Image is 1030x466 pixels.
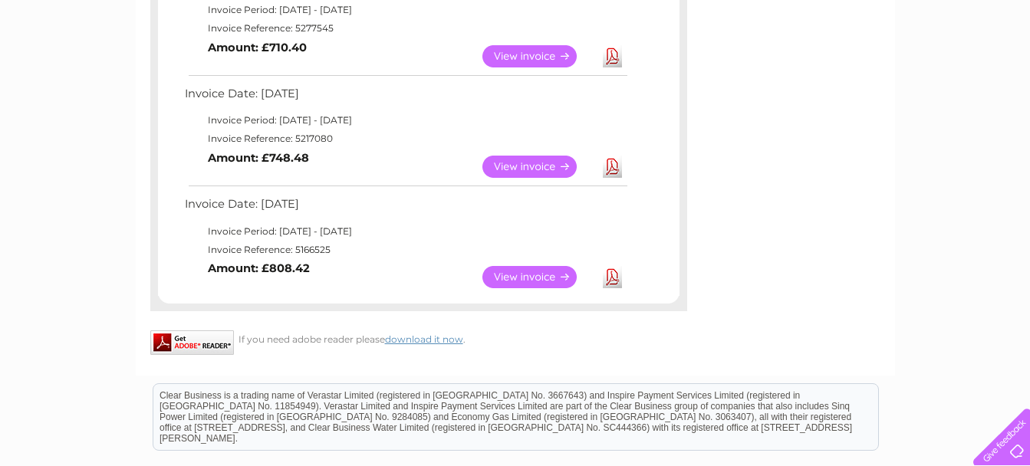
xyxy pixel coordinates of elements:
[482,45,595,67] a: View
[979,65,1015,77] a: Log out
[181,111,630,130] td: Invoice Period: [DATE] - [DATE]
[208,261,310,275] b: Amount: £808.42
[760,65,789,77] a: Water
[181,19,630,38] td: Invoice Reference: 5277545
[603,45,622,67] a: Download
[798,65,832,77] a: Energy
[928,65,966,77] a: Contact
[181,84,630,112] td: Invoice Date: [DATE]
[482,266,595,288] a: View
[181,222,630,241] td: Invoice Period: [DATE] - [DATE]
[36,40,114,87] img: logo.png
[181,1,630,19] td: Invoice Period: [DATE] - [DATE]
[897,65,919,77] a: Blog
[181,194,630,222] td: Invoice Date: [DATE]
[181,241,630,259] td: Invoice Reference: 5166525
[208,151,309,165] b: Amount: £748.48
[385,333,463,345] a: download it now
[841,65,887,77] a: Telecoms
[181,130,630,148] td: Invoice Reference: 5217080
[603,266,622,288] a: Download
[150,330,687,345] div: If you need adobe reader please .
[153,8,878,74] div: Clear Business is a trading name of Verastar Limited (registered in [GEOGRAPHIC_DATA] No. 3667643...
[741,8,847,27] a: 0333 014 3131
[482,156,595,178] a: View
[603,156,622,178] a: Download
[208,41,307,54] b: Amount: £710.40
